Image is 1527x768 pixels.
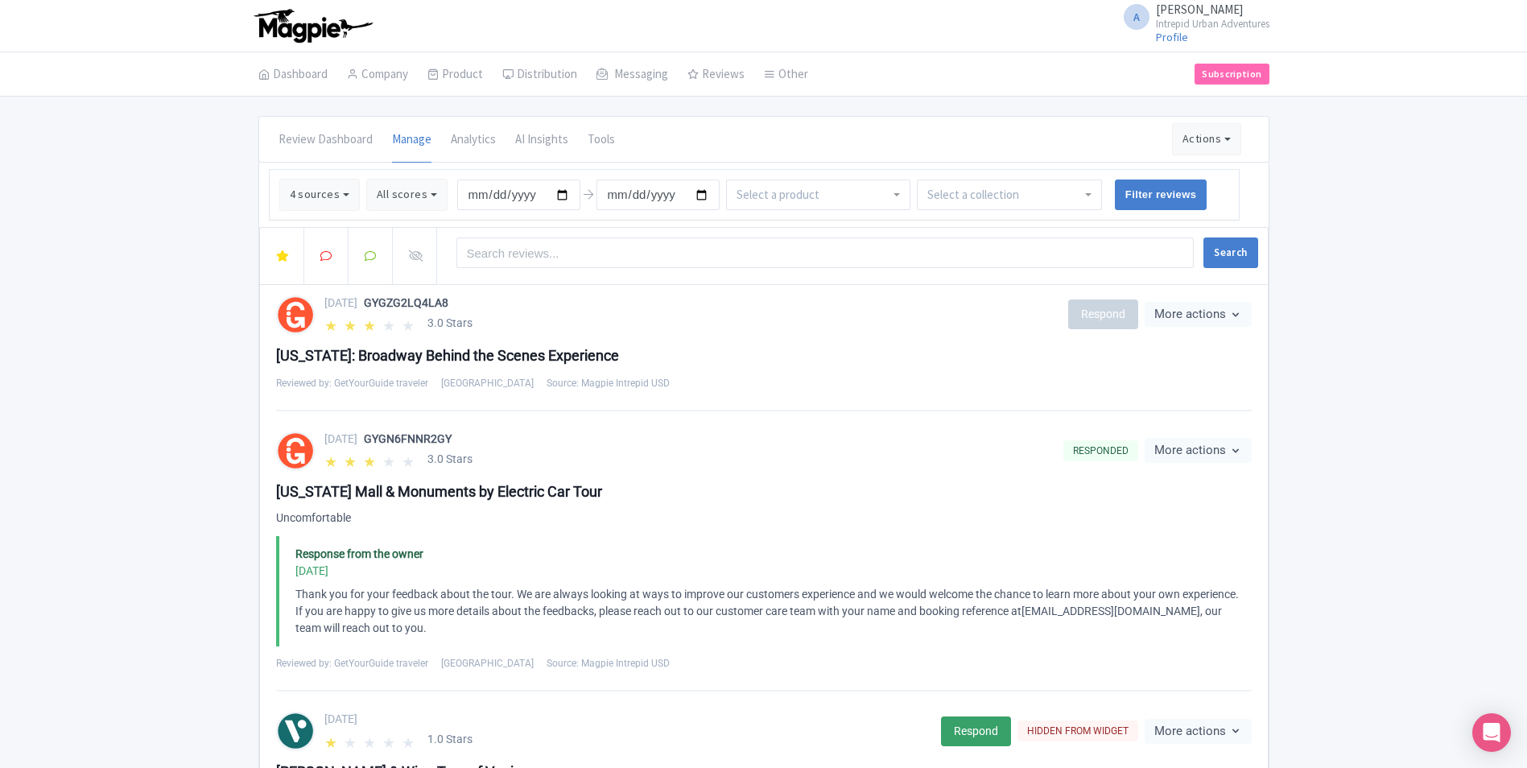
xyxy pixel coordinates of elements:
[1203,237,1257,268] button: Search
[427,52,483,97] a: Product
[547,376,670,390] span: Source: Magpie Intrepid USD
[392,118,431,163] a: Manage
[324,315,340,331] span: ★
[278,431,313,470] img: getyourguide-round-color-01-387e9c9c55baeb03044eb106b914ed38.svg
[324,295,1059,312] div: [DATE]
[278,295,313,334] img: getyourguide-round-color-01-387e9c9c55baeb03044eb106b914ed38.svg
[456,237,1195,268] input: Search reviews...
[1145,302,1252,327] button: More actions
[1068,299,1138,329] button: Respond
[382,315,398,331] span: ★
[324,732,340,748] span: ★
[1156,30,1188,44] a: Profile
[366,179,448,211] button: All scores
[402,315,418,331] span: ★
[515,118,568,163] a: AI Insights
[347,52,408,97] a: Company
[451,118,496,163] a: Analytics
[278,712,313,750] img: viator-round-color-01-75e0e71c4bf787f1c8912121e6bb0b85.svg
[363,732,379,748] span: ★
[276,376,428,390] span: Reviewed by: GetYourGuide traveler
[1472,713,1511,752] div: Open Intercom Messenger
[1145,719,1252,744] button: More actions
[279,118,373,163] a: Review Dashboard
[1114,3,1269,29] a: A [PERSON_NAME] Intrepid Urban Adventures
[279,179,360,211] button: 4 sources
[1017,721,1138,741] div: HIDDEN FROM WIDGET
[402,451,418,467] span: ★
[502,52,577,97] a: Distribution
[687,52,745,97] a: Reviews
[427,451,473,468] span: 3.0 Stars
[547,656,670,671] span: Source: Magpie Intrepid USD
[250,8,375,43] img: logo-ab69f6fb50320c5b225c76a69d11143b.png
[941,716,1011,746] a: Respond
[364,432,452,445] span: GYGN6FNNR2GY
[1172,123,1241,155] button: Actions
[402,732,418,748] span: ★
[258,52,328,97] a: Dashboard
[441,656,534,671] span: [GEOGRAPHIC_DATA]
[1145,438,1252,463] button: More actions
[324,431,1054,448] div: [DATE]
[737,188,822,202] input: Select a product
[1124,4,1149,30] span: A
[382,732,398,748] span: ★
[276,345,1252,366] div: [US_STATE]: Broadway Behind the Scenes Experience
[363,315,379,331] span: ★
[276,509,1252,527] div: Uncomfortable
[588,118,615,163] a: Tools
[1156,19,1269,29] small: Intrepid Urban Adventures
[324,711,931,728] div: [DATE]
[764,52,808,97] a: Other
[1115,180,1207,210] input: Filter reviews
[1195,64,1269,85] a: Subscription
[295,546,1242,563] div: Response from the owner
[295,563,1242,580] div: [DATE]
[344,732,360,748] span: ★
[295,586,1242,637] div: Thank you for your feedback about the tour. We are always looking at ways to improve our customer...
[382,451,398,467] span: ★
[344,451,360,467] span: ★
[1063,440,1138,461] div: RESPONDED
[427,731,473,748] span: 1.0 Stars
[276,481,1252,502] div: [US_STATE] Mall & Monuments by Electric Car Tour
[324,451,340,467] span: ★
[344,315,360,331] span: ★
[363,451,379,467] span: ★
[441,376,534,390] span: [GEOGRAPHIC_DATA]
[1156,2,1243,17] span: [PERSON_NAME]
[927,188,1022,202] input: Select a collection
[276,656,428,671] span: Reviewed by: GetYourGuide traveler
[364,296,448,309] span: GYGZG2LQ4LA8
[427,315,473,332] span: 3.0 Stars
[596,52,668,97] a: Messaging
